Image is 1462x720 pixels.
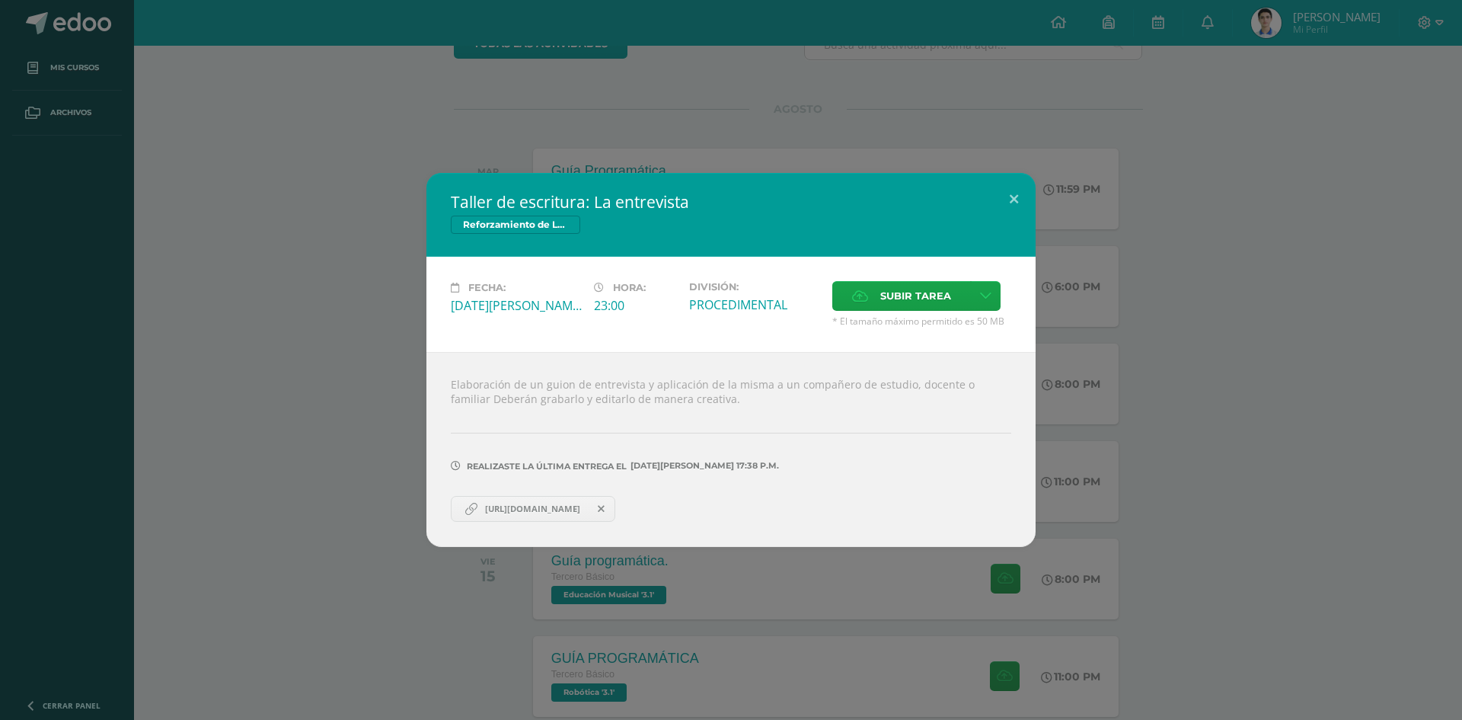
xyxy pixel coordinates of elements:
h2: Taller de escritura: La entrevista [451,191,1011,213]
div: Elaboración de un guion de entrevista y aplicación de la misma a un compañero de estudio, docente... [426,352,1036,546]
span: Subir tarea [880,282,951,310]
div: PROCEDIMENTAL [689,296,820,313]
label: División: [689,281,820,293]
a: [URL][DOMAIN_NAME] [451,496,615,522]
span: [DATE][PERSON_NAME] 17:38 p.m. [627,466,779,466]
div: [DATE][PERSON_NAME] [451,297,582,314]
div: 23:00 [594,297,677,314]
span: Hora: [613,282,646,293]
span: Reforzamiento de Lectura [451,216,580,234]
span: * El tamaño máximo permitido es 50 MB [832,315,1011,328]
span: [URL][DOMAIN_NAME] [477,503,588,515]
span: Realizaste la última entrega el [467,461,627,472]
span: Fecha: [468,282,506,293]
span: Remover entrega [589,501,614,517]
button: Close (Esc) [992,173,1036,225]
